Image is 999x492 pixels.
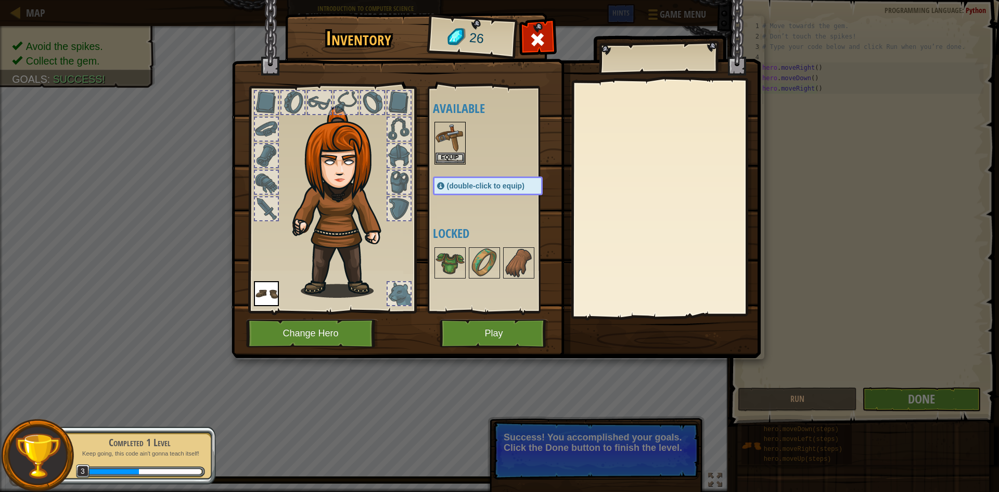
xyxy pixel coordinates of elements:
[254,281,279,306] img: portrait.png
[292,28,425,49] h1: Inventory
[246,319,378,348] button: Change Hero
[470,248,499,277] img: portrait.png
[76,464,90,478] span: 3
[504,248,533,277] img: portrait.png
[74,450,205,458] p: Keep going, this code ain't gonna teach itself!
[433,226,563,240] h4: Locked
[436,123,465,152] img: portrait.png
[440,319,548,348] button: Play
[288,106,400,298] img: hair_f2.png
[447,182,524,190] span: (double-click to equip)
[436,248,465,277] img: portrait.png
[74,435,205,450] div: Completed 1 Level
[433,102,563,115] h4: Available
[436,153,465,163] button: Equip
[14,432,61,480] img: trophy.png
[468,29,484,48] span: 26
